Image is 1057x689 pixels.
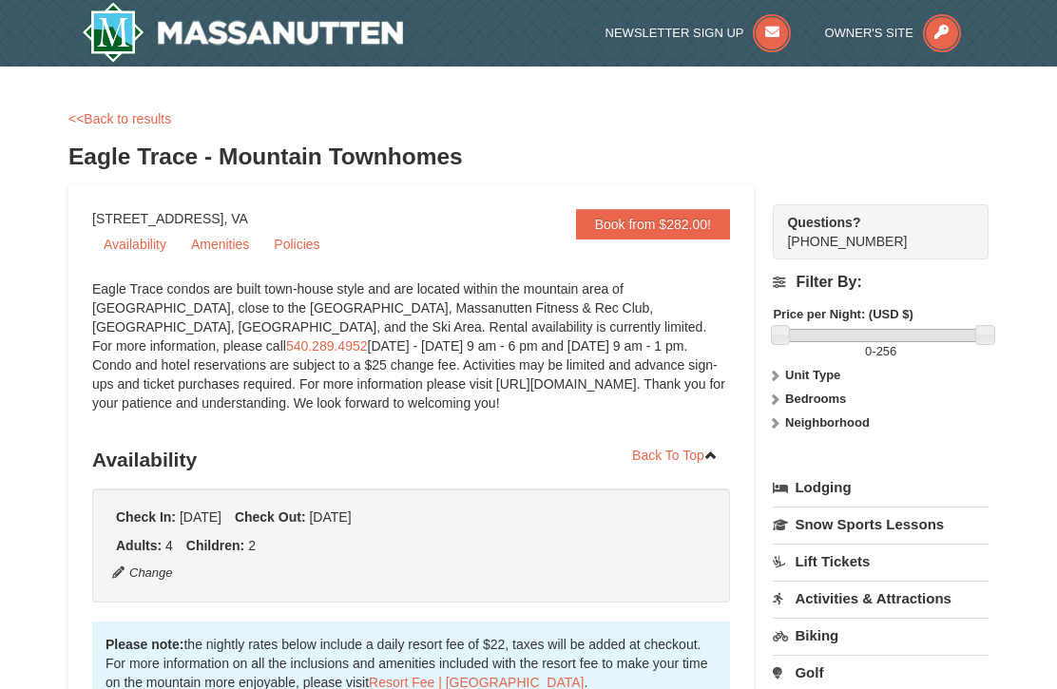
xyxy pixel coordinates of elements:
span: [DATE] [180,509,221,525]
div: Eagle Trace condos are built town-house style and are located within the mountain area of [GEOGRA... [92,279,730,431]
strong: Price per Night: (USD $) [773,307,913,321]
strong: Please note: [106,637,183,652]
strong: Neighborhood [785,415,870,430]
a: Amenities [180,230,260,258]
button: Change [111,563,174,584]
strong: Adults: [116,538,162,553]
span: Owner's Site [824,26,913,40]
span: 256 [876,344,897,358]
a: <<Back to results [68,111,171,126]
strong: Unit Type [785,368,840,382]
a: Availability [92,230,178,258]
a: 540.289.4952 [286,338,368,354]
a: Back To Top [620,441,730,469]
span: [DATE] [309,509,351,525]
strong: Check In: [116,509,176,525]
a: Activities & Attractions [773,581,989,616]
a: Lodging [773,470,989,505]
h3: Availability [92,441,730,479]
label: - [773,342,989,361]
h4: Filter By: [773,274,989,291]
span: 0 [865,344,872,358]
a: Newsletter Sign Up [605,26,792,40]
span: 4 [165,538,173,553]
span: [PHONE_NUMBER] [787,213,954,249]
img: Massanutten Resort Logo [82,2,403,63]
a: Policies [262,230,331,258]
a: Snow Sports Lessons [773,507,989,542]
strong: Check Out: [235,509,306,525]
a: Massanutten Resort [82,2,403,63]
a: Book from $282.00! [576,209,730,239]
strong: Questions? [787,215,860,230]
a: Biking [773,618,989,653]
strong: Children: [186,538,244,553]
span: Newsletter Sign Up [605,26,744,40]
h3: Eagle Trace - Mountain Townhomes [68,138,989,176]
a: Owner's Site [824,26,961,40]
span: 2 [248,538,256,553]
strong: Bedrooms [785,392,846,406]
a: Lift Tickets [773,544,989,579]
